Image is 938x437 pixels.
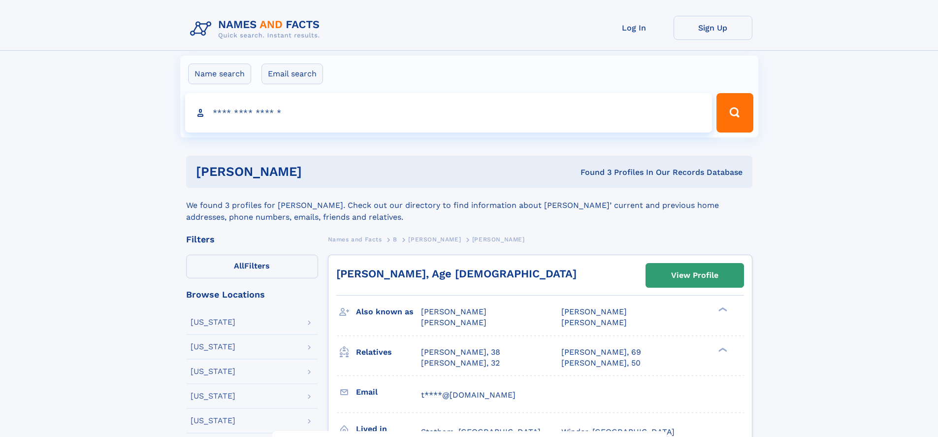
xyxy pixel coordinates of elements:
[393,233,397,245] a: B
[561,318,627,327] span: [PERSON_NAME]
[196,166,441,178] h1: [PERSON_NAME]
[393,236,397,243] span: B
[186,188,752,223] div: We found 3 profiles for [PERSON_NAME]. Check out our directory to find information about [PERSON_...
[595,16,674,40] a: Log In
[186,290,318,299] div: Browse Locations
[561,347,641,358] a: [PERSON_NAME], 69
[356,344,421,361] h3: Relatives
[186,16,328,42] img: Logo Names and Facts
[356,303,421,320] h3: Also known as
[328,233,382,245] a: Names and Facts
[421,307,486,316] span: [PERSON_NAME]
[261,64,323,84] label: Email search
[421,318,486,327] span: [PERSON_NAME]
[472,236,525,243] span: [PERSON_NAME]
[191,368,235,375] div: [US_STATE]
[421,347,500,358] a: [PERSON_NAME], 38
[188,64,251,84] label: Name search
[646,264,744,287] a: View Profile
[561,427,675,437] span: Winder, [GEOGRAPHIC_DATA]
[421,358,500,369] a: [PERSON_NAME], 32
[191,392,235,400] div: [US_STATE]
[674,16,752,40] a: Sign Up
[356,384,421,401] h3: Email
[561,358,641,369] a: [PERSON_NAME], 50
[191,417,235,425] div: [US_STATE]
[671,264,718,287] div: View Profile
[408,236,461,243] span: [PERSON_NAME]
[716,306,728,313] div: ❯
[421,427,541,437] span: Statham, [GEOGRAPHIC_DATA]
[336,268,577,280] a: [PERSON_NAME], Age [DEMOGRAPHIC_DATA]
[186,235,318,244] div: Filters
[186,255,318,278] label: Filters
[441,167,743,178] div: Found 3 Profiles In Our Records Database
[561,307,627,316] span: [PERSON_NAME]
[185,93,712,133] input: search input
[191,318,235,326] div: [US_STATE]
[716,346,728,353] div: ❯
[191,343,235,351] div: [US_STATE]
[234,261,244,270] span: All
[716,93,753,133] button: Search Button
[408,233,461,245] a: [PERSON_NAME]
